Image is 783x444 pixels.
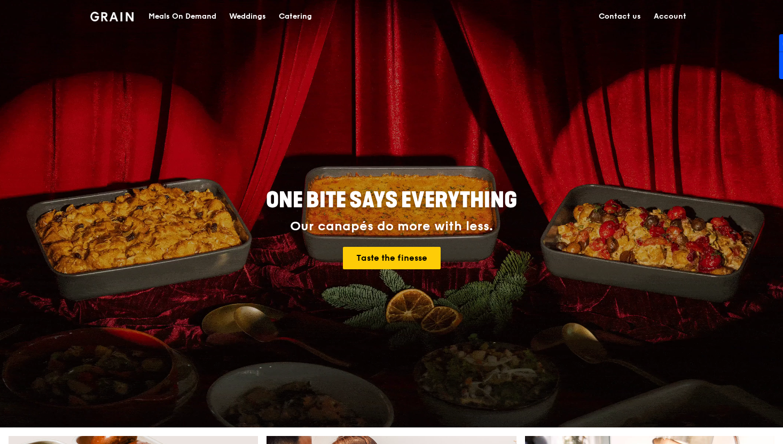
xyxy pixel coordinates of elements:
[343,247,441,269] a: Taste the finesse
[592,1,647,33] a: Contact us
[272,1,318,33] a: Catering
[199,219,584,234] div: Our canapés do more with less.
[148,1,216,33] div: Meals On Demand
[279,1,312,33] div: Catering
[223,1,272,33] a: Weddings
[229,1,266,33] div: Weddings
[266,188,517,213] span: ONE BITE SAYS EVERYTHING
[647,1,693,33] a: Account
[90,12,134,21] img: Grain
